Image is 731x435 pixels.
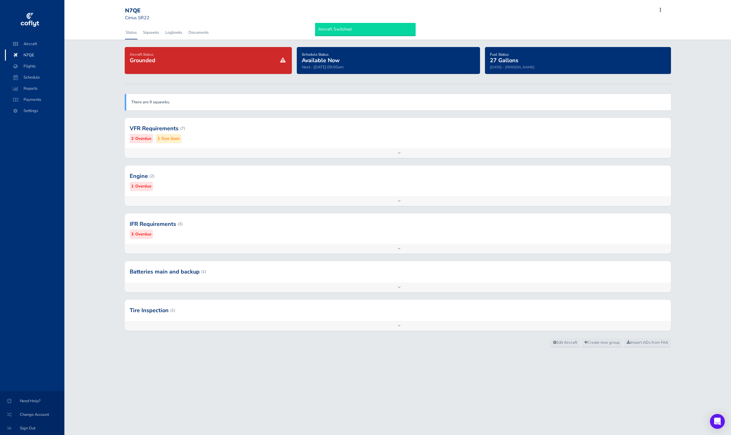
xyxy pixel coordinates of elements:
[130,52,154,57] span: Aircraft Status
[188,26,209,39] a: Documents
[315,23,416,36] div: Aircraft Switched
[490,57,518,64] span: 27 Gallons
[11,72,58,83] span: Schedule
[135,136,151,142] small: Overdue
[142,26,160,39] a: Squawks
[302,57,340,64] span: Available Now
[11,105,58,116] span: Settings
[550,338,580,347] a: Edit Aircraft
[130,57,155,64] span: Grounded
[131,99,170,105] a: There are 9 squawks.
[7,423,57,434] span: Sign Out
[125,15,149,21] small: Cirrus SR22
[7,409,57,420] span: Change Account
[11,38,58,50] span: Aircraft
[7,395,57,407] span: Need Help?
[584,340,620,345] span: Create new group
[125,7,170,14] div: N7QE
[624,338,671,347] a: Import ADs from FAA
[11,50,58,61] span: N7QE
[302,52,329,57] span: Schedule Status
[165,26,183,39] a: Logbooks
[302,64,344,70] span: Next - [DATE] 09:00am
[135,231,151,238] small: Overdue
[11,61,58,72] span: Flights
[135,183,151,190] small: Overdue
[490,52,509,57] span: Fuel Status
[19,11,40,29] img: coflyt logo
[125,26,137,39] a: Status
[11,94,58,105] span: Payments
[627,340,668,345] span: Import ADs from FAA
[302,50,340,64] a: Schedule StatusAvailable Now
[162,136,180,142] small: Due Soon
[710,414,725,429] div: Open Intercom Messenger
[11,83,58,94] span: Reports
[553,340,577,345] span: Edit Aircraft
[582,338,622,347] a: Create new group
[490,65,534,70] small: [DATE] - [PERSON_NAME]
